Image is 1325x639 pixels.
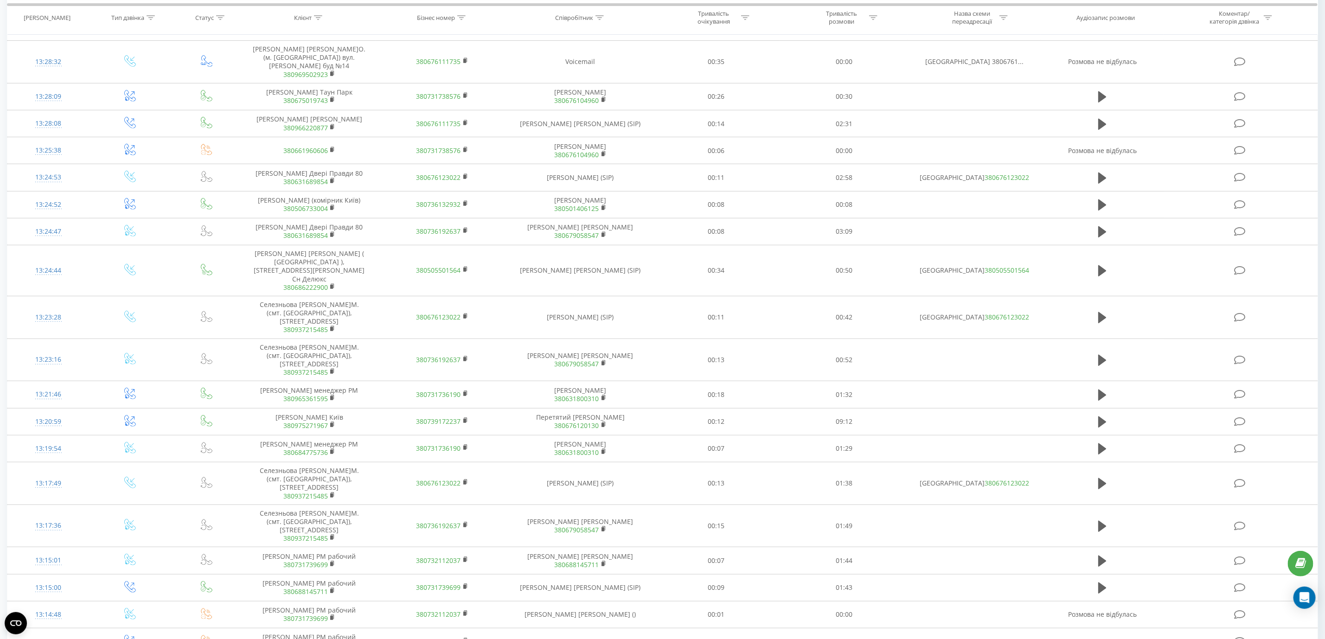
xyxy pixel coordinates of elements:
[780,381,908,408] td: 01:32
[243,191,376,218] td: [PERSON_NAME] (комірник Київ)
[780,462,908,505] td: 01:38
[416,313,461,321] a: 380676123022
[780,218,908,245] td: 03:09
[416,444,461,453] a: 380731736190
[243,41,376,83] td: [PERSON_NAME] [PERSON_NAME]О. (м. [GEOGRAPHIC_DATA]) вул. [PERSON_NAME] буд №14
[689,10,739,26] div: Тривалість очікування
[1068,146,1137,155] span: Розмова не відбулась
[17,440,80,458] div: 13:19:54
[243,83,376,110] td: [PERSON_NAME] Таун Парк
[17,385,80,403] div: 13:21:46
[1207,10,1261,26] div: Коментар/категорія дзвінка
[780,83,908,110] td: 00:30
[283,96,328,105] a: 380675019743
[283,448,328,457] a: 380684775736
[243,218,376,245] td: [PERSON_NAME] Двері Правди 80
[243,110,376,137] td: [PERSON_NAME] [PERSON_NAME]
[243,296,376,339] td: Селезньова [PERSON_NAME]М. (смт. [GEOGRAPHIC_DATA]), [STREET_ADDRESS]
[1293,587,1316,609] div: Open Intercom Messenger
[652,164,780,191] td: 00:11
[283,421,328,430] a: 380975271967
[416,200,461,209] a: 380736132932
[283,231,328,240] a: 380631689854
[908,245,1041,296] td: [GEOGRAPHIC_DATA]
[17,308,80,326] div: 13:23:28
[652,83,780,110] td: 00:26
[243,462,376,505] td: Селезньова [PERSON_NAME]М. (смт. [GEOGRAPHIC_DATA]), [STREET_ADDRESS]
[555,394,599,403] a: 380631800310
[985,173,1029,182] a: 380676123022
[416,57,461,66] a: 380676111735
[243,435,376,462] td: [PERSON_NAME] менеджер РМ
[817,10,867,26] div: Тривалість розмови
[780,137,908,164] td: 00:00
[652,296,780,339] td: 00:11
[509,574,652,601] td: [PERSON_NAME] [PERSON_NAME] (SIP)
[17,413,80,431] div: 13:20:59
[17,168,80,186] div: 13:24:53
[283,123,328,132] a: 380966220877
[555,359,599,368] a: 380679058547
[17,88,80,106] div: 13:28:09
[555,525,599,534] a: 380679058547
[1076,13,1135,21] div: Аудіозапис розмови
[5,612,27,634] button: Open CMP widget
[17,196,80,214] div: 13:24:52
[17,53,80,71] div: 13:28:32
[195,13,214,21] div: Статус
[243,245,376,296] td: [PERSON_NAME] [PERSON_NAME] ( [GEOGRAPHIC_DATA] ), [STREET_ADDRESS][PERSON_NAME] Сн Делюкс
[243,381,376,408] td: [PERSON_NAME] менеджер РМ
[416,227,461,236] a: 380736192637
[283,368,328,377] a: 380937215485
[416,556,461,565] a: 380732112037
[283,177,328,186] a: 380631689854
[908,462,1041,505] td: [GEOGRAPHIC_DATA]
[283,492,328,500] a: 380937215485
[925,57,1024,66] span: [GEOGRAPHIC_DATA] 3806761...
[985,479,1029,487] a: 380676123022
[416,266,461,275] a: 380505501564
[652,245,780,296] td: 00:34
[509,191,652,218] td: [PERSON_NAME]
[416,355,461,364] a: 380736192637
[283,560,328,569] a: 380731739699
[780,110,908,137] td: 02:31
[283,283,328,292] a: 380686222900
[1068,610,1137,619] span: Розмова не відбулась
[985,313,1029,321] a: 380676123022
[652,435,780,462] td: 00:07
[780,191,908,218] td: 00:08
[780,435,908,462] td: 01:29
[17,474,80,492] div: 13:17:49
[509,245,652,296] td: [PERSON_NAME] [PERSON_NAME] (SIP)
[555,13,593,21] div: Співробітник
[509,137,652,164] td: [PERSON_NAME]
[780,408,908,435] td: 09:12
[416,119,461,128] a: 380676111735
[509,41,652,83] td: Voicemail
[509,435,652,462] td: [PERSON_NAME]
[652,339,780,381] td: 00:13
[283,146,328,155] a: 380661960606
[652,191,780,218] td: 00:08
[780,164,908,191] td: 02:58
[555,448,599,457] a: 380631800310
[780,601,908,628] td: 00:00
[509,110,652,137] td: [PERSON_NAME] [PERSON_NAME] (SIP)
[652,408,780,435] td: 00:12
[555,231,599,240] a: 380679058547
[416,479,461,487] a: 380676123022
[509,408,652,435] td: Перетятий [PERSON_NAME]
[416,610,461,619] a: 380732112037
[243,164,376,191] td: [PERSON_NAME] Двері Правди 80
[947,10,997,26] div: Назва схеми переадресації
[652,462,780,505] td: 00:13
[243,408,376,435] td: [PERSON_NAME] Київ
[652,547,780,574] td: 00:07
[780,505,908,547] td: 01:49
[243,339,376,381] td: Селезньова [PERSON_NAME]М. (смт. [GEOGRAPHIC_DATA]), [STREET_ADDRESS]
[652,137,780,164] td: 00:06
[509,462,652,505] td: [PERSON_NAME] (SIP)
[294,13,312,21] div: Клієнт
[416,173,461,182] a: 380676123022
